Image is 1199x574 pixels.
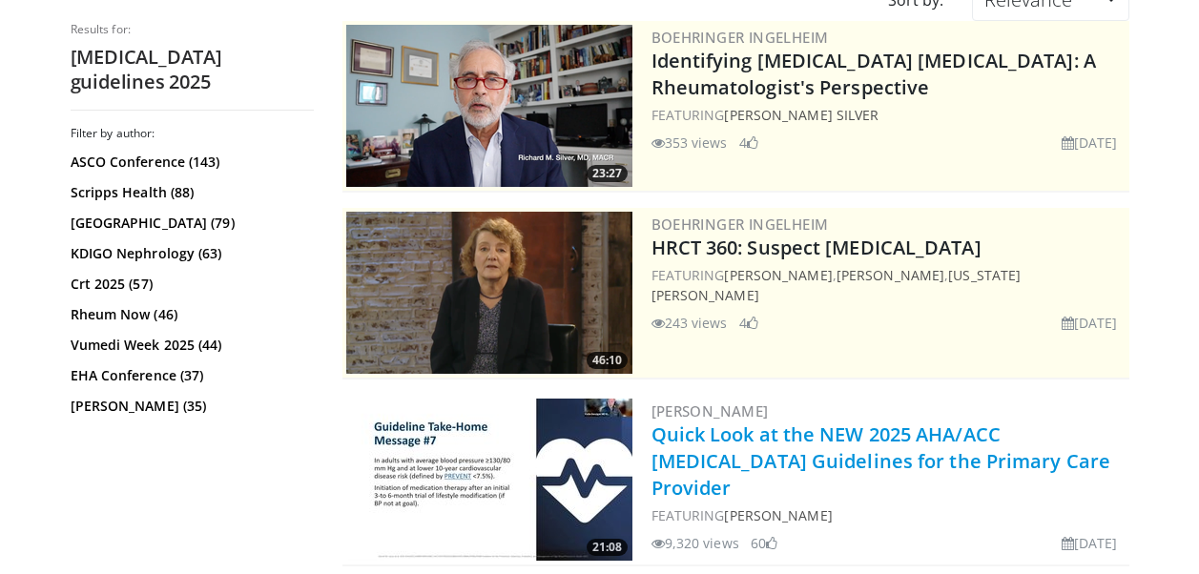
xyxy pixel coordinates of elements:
[71,22,314,37] p: Results for:
[651,235,982,260] a: HRCT 360: Suspect [MEDICAL_DATA]
[346,212,632,374] img: 8340d56b-4f12-40ce-8f6a-f3da72802623.png.300x170_q85_crop-smart_upscale.png
[346,212,632,374] a: 46:10
[71,244,309,263] a: KDIGO Nephrology (63)
[837,266,944,284] a: [PERSON_NAME]
[71,397,309,416] a: [PERSON_NAME] (35)
[71,153,309,172] a: ASCO Conference (143)
[346,399,632,561] img: 70e59e78-c1d2-4405-a6ca-1ab5561aaba6.300x170_q85_crop-smart_upscale.jpg
[724,106,879,124] a: [PERSON_NAME] Silver
[71,336,309,355] a: Vumedi Week 2025 (44)
[71,183,309,202] a: Scripps Health (88)
[346,399,632,561] a: 21:08
[651,533,739,553] li: 9,320 views
[651,421,1111,501] a: Quick Look at the NEW 2025 AHA/ACC [MEDICAL_DATA] Guidelines for the Primary Care Provider
[71,214,309,233] a: [GEOGRAPHIC_DATA] (79)
[739,133,758,153] li: 4
[651,265,1126,305] div: FEATURING , ,
[651,313,728,333] li: 243 views
[651,28,829,47] a: Boehringer Ingelheim
[346,25,632,187] img: dcc7dc38-d620-4042-88f3-56bf6082e623.png.300x170_q85_crop-smart_upscale.png
[651,133,728,153] li: 353 views
[1062,533,1118,553] li: [DATE]
[739,313,758,333] li: 4
[71,45,314,94] h2: [MEDICAL_DATA] guidelines 2025
[651,401,769,420] a: [PERSON_NAME]
[346,25,632,187] a: 23:27
[651,505,1126,525] div: FEATURING
[751,533,777,553] li: 60
[587,352,628,369] span: 46:10
[651,215,829,234] a: Boehringer Ingelheim
[587,539,628,556] span: 21:08
[71,366,309,385] a: EHA Conference (37)
[651,105,1126,125] div: FEATURING
[71,305,309,324] a: Rheum Now (46)
[1062,313,1118,333] li: [DATE]
[651,48,1096,100] a: Identifying [MEDICAL_DATA] [MEDICAL_DATA]: A Rheumatologist's Perspective
[724,506,832,524] a: [PERSON_NAME]
[71,275,309,294] a: Crt 2025 (57)
[71,126,314,141] h3: Filter by author:
[724,266,832,284] a: [PERSON_NAME]
[1062,133,1118,153] li: [DATE]
[587,165,628,182] span: 23:27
